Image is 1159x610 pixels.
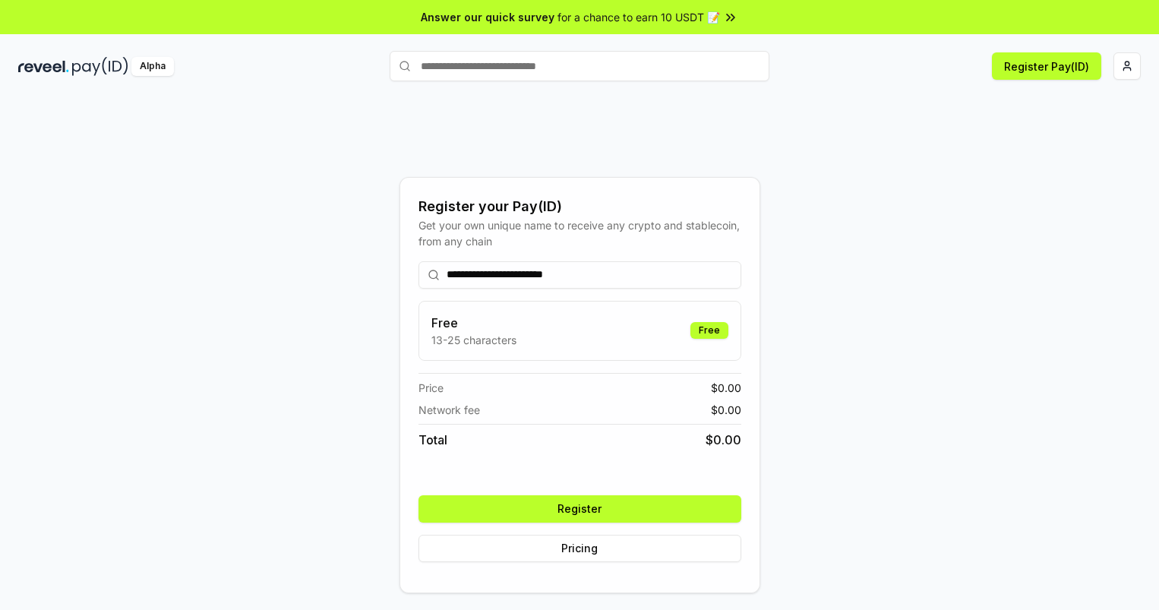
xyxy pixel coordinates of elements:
[706,431,741,449] span: $ 0.00
[418,217,741,249] div: Get your own unique name to receive any crypto and stablecoin, from any chain
[431,332,516,348] p: 13-25 characters
[690,322,728,339] div: Free
[418,431,447,449] span: Total
[992,52,1101,80] button: Register Pay(ID)
[418,196,741,217] div: Register your Pay(ID)
[72,57,128,76] img: pay_id
[711,380,741,396] span: $ 0.00
[418,495,741,523] button: Register
[557,9,720,25] span: for a chance to earn 10 USDT 📝
[131,57,174,76] div: Alpha
[421,9,554,25] span: Answer our quick survey
[418,402,480,418] span: Network fee
[418,380,444,396] span: Price
[18,57,69,76] img: reveel_dark
[418,535,741,562] button: Pricing
[711,402,741,418] span: $ 0.00
[431,314,516,332] h3: Free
